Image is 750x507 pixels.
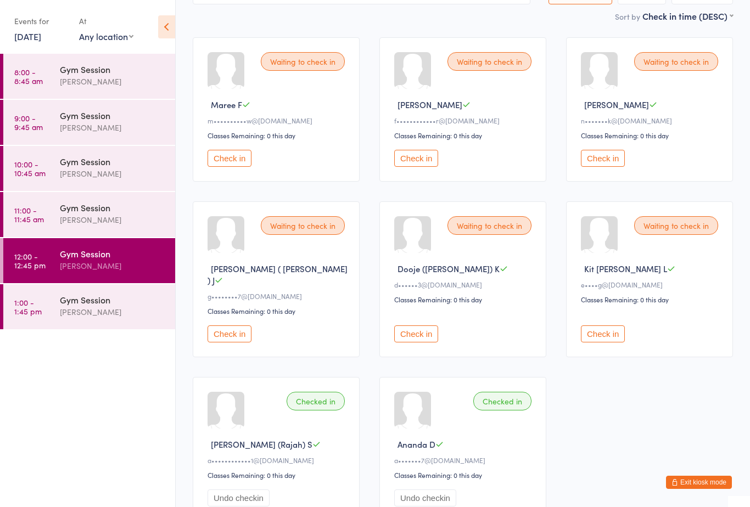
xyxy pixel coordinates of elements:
[394,489,456,506] button: Undo checkin
[3,192,175,237] a: 11:00 -11:45 amGym Session[PERSON_NAME]
[14,12,68,30] div: Events for
[581,325,625,342] button: Check in
[60,294,166,306] div: Gym Session
[581,295,721,304] div: Classes Remaining: 0 this day
[3,100,175,145] a: 9:00 -9:45 amGym Session[PERSON_NAME]
[208,325,251,342] button: Check in
[634,52,718,71] div: Waiting to check in
[60,75,166,88] div: [PERSON_NAME]
[3,54,175,99] a: 8:00 -8:45 amGym Session[PERSON_NAME]
[60,121,166,134] div: [PERSON_NAME]
[447,52,531,71] div: Waiting to check in
[447,216,531,235] div: Waiting to check in
[642,10,733,22] div: Check in time (DESC)
[394,325,438,342] button: Check in
[473,392,531,410] div: Checked in
[14,252,46,269] time: 12:00 - 12:45 pm
[394,455,535,465] div: a•••••••7@[DOMAIN_NAME]
[14,206,44,223] time: 11:00 - 11:45 am
[211,438,312,450] span: [PERSON_NAME] (Rajah) S
[394,470,535,480] div: Classes Remaining: 0 this day
[60,63,166,75] div: Gym Session
[581,280,721,289] div: e••••g@[DOMAIN_NAME]
[14,67,43,85] time: 8:00 - 8:45 am
[208,306,348,316] div: Classes Remaining: 0 this day
[60,306,166,318] div: [PERSON_NAME]
[3,238,175,283] a: 12:00 -12:45 pmGym Session[PERSON_NAME]
[3,284,175,329] a: 1:00 -1:45 pmGym Session[PERSON_NAME]
[3,146,175,191] a: 10:00 -10:45 amGym Session[PERSON_NAME]
[208,150,251,167] button: Check in
[60,109,166,121] div: Gym Session
[60,167,166,180] div: [PERSON_NAME]
[615,11,640,22] label: Sort by
[394,116,535,125] div: f••••••••••••r@[DOMAIN_NAME]
[581,116,721,125] div: n•••••••k@[DOMAIN_NAME]
[208,116,348,125] div: m••••••••••w@[DOMAIN_NAME]
[211,99,242,110] span: Maree F
[208,263,348,286] span: [PERSON_NAME] ( [PERSON_NAME] ) J
[394,280,535,289] div: d••••••3@[DOMAIN_NAME]
[14,160,46,177] time: 10:00 - 10:45 am
[394,131,535,140] div: Classes Remaining: 0 this day
[79,12,133,30] div: At
[60,213,166,226] div: [PERSON_NAME]
[60,155,166,167] div: Gym Session
[398,99,462,110] span: [PERSON_NAME]
[584,263,667,274] span: Kit [PERSON_NAME] L
[398,263,500,274] span: Dooje ([PERSON_NAME]) K
[584,99,649,110] span: [PERSON_NAME]
[208,470,348,480] div: Classes Remaining: 0 this day
[14,114,43,131] time: 9:00 - 9:45 am
[394,150,438,167] button: Check in
[261,52,345,71] div: Waiting to check in
[208,131,348,140] div: Classes Remaining: 0 this day
[60,201,166,213] div: Gym Session
[287,392,345,410] div: Checked in
[14,30,41,42] a: [DATE]
[208,455,348,465] div: a••••••••••••1@[DOMAIN_NAME]
[208,291,348,301] div: g••••••••7@[DOMAIN_NAME]
[634,216,718,235] div: Waiting to check in
[666,476,732,489] button: Exit kiosk mode
[14,298,42,316] time: 1:00 - 1:45 pm
[581,131,721,140] div: Classes Remaining: 0 this day
[79,30,133,42] div: Any location
[581,150,625,167] button: Check in
[394,295,535,304] div: Classes Remaining: 0 this day
[398,438,435,450] span: Ananda D
[60,247,166,260] div: Gym Session
[208,489,270,506] button: Undo checkin
[261,216,345,235] div: Waiting to check in
[60,260,166,272] div: [PERSON_NAME]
